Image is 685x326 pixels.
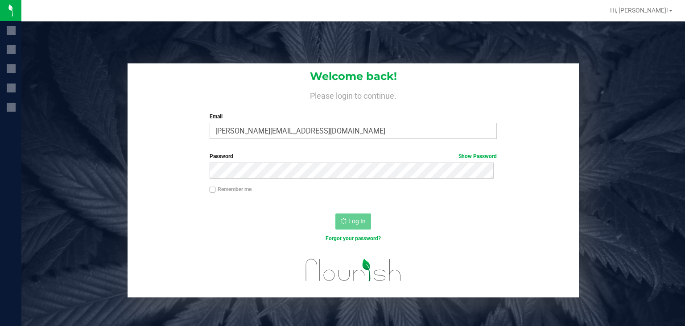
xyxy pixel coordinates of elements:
span: Hi, [PERSON_NAME]! [610,7,668,14]
h4: Please login to continue. [128,89,579,100]
label: Remember me [210,185,252,193]
a: Forgot your password? [326,235,381,242]
button: Log In [335,213,371,230]
span: Log In [348,217,366,225]
h1: Welcome back! [128,71,579,82]
img: flourish_logo.svg [297,252,410,288]
label: Email [210,113,497,121]
a: Show Password [458,153,497,159]
input: Remember me [210,187,216,193]
span: Password [210,153,233,159]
